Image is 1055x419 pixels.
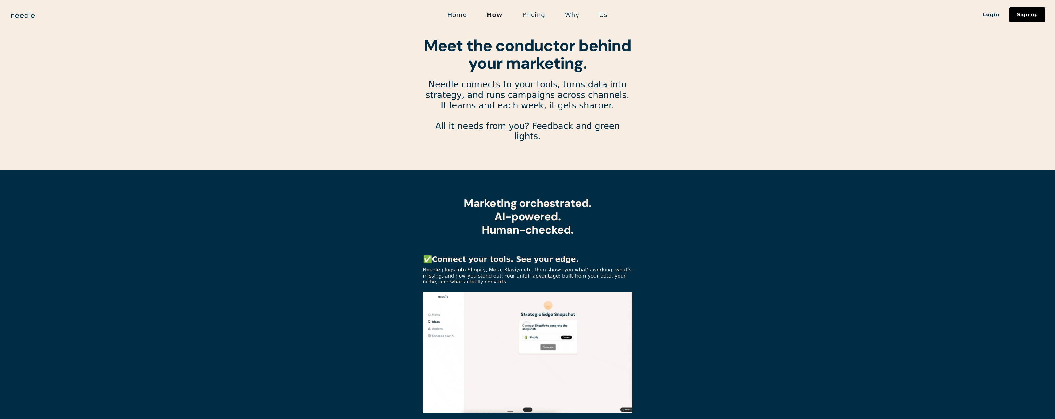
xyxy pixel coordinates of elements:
a: How [477,8,513,21]
a: Why [555,8,589,21]
p: Needle connects to your tools, turns data into strategy, and runs campaigns across channels. It l... [423,79,632,152]
a: Sign up [1009,7,1045,22]
a: Home [438,8,477,21]
strong: Marketing orchestrated. AI-powered. Human-checked. [464,196,591,237]
div: Sign up [1017,12,1038,17]
strong: Meet the conductor behind your marketing. [424,35,631,74]
a: Us [589,8,617,21]
strong: Connect your tools. See your edge. [432,255,579,264]
p: Needle plugs into Shopify, Meta, Klaviyo etc. then shows you what’s working, what’s missing, and ... [423,267,632,285]
p: ✅ [423,255,632,264]
a: Login [973,10,1009,20]
a: Pricing [513,8,555,21]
